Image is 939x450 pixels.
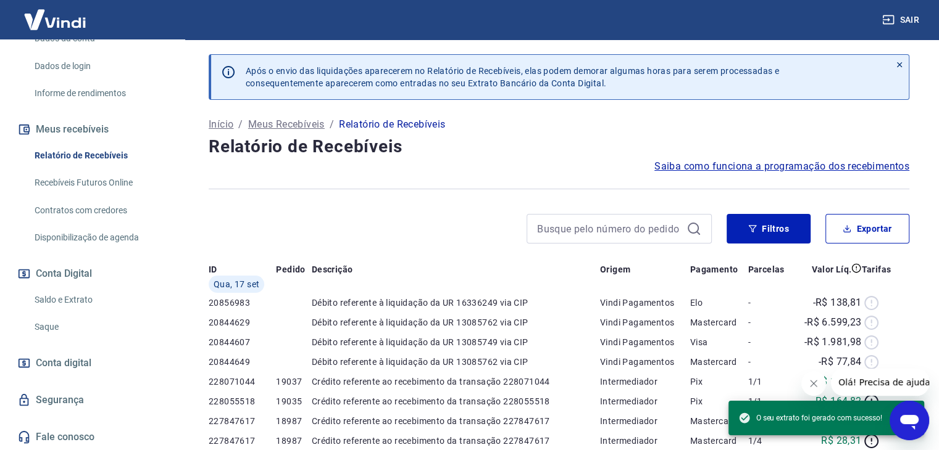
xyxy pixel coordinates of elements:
a: Conta digital [15,350,170,377]
button: Sair [880,9,924,31]
p: Débito referente à liquidação da UR 16336249 via CIP [312,297,600,309]
p: Mastercard [690,356,748,368]
p: Vindi Pagamentos [600,336,690,348]
p: - [748,356,793,368]
p: 19035 [276,395,311,407]
p: / [330,117,334,132]
p: Débito referente à liquidação da UR 13085762 via CIP [312,316,600,329]
a: Informe de rendimentos [30,81,170,106]
p: Valor Líq. [811,263,851,276]
p: 228071044 [209,375,276,388]
p: 20844649 [209,356,276,368]
a: Saldo e Extrato [30,287,170,313]
p: 1/4 [748,435,793,447]
button: Conta Digital [15,260,170,287]
p: Intermediador [600,395,690,407]
p: Pix [690,395,748,407]
span: O seu extrato foi gerado com sucesso! [738,412,882,424]
p: -R$ 6.599,23 [804,315,862,330]
button: Filtros [727,214,811,243]
p: 227847617 [209,435,276,447]
p: Débito referente à liquidação da UR 13085762 via CIP [312,356,600,368]
span: Olá! Precisa de ajuda? [7,9,104,18]
h4: Relatório de Recebíveis [209,134,909,159]
iframe: Botão para abrir a janela de mensagens [890,401,929,440]
iframe: Fechar mensagem [801,371,826,396]
p: Intermediador [600,415,690,427]
p: -R$ 1.981,98 [804,335,862,350]
p: -R$ 77,84 [819,354,862,369]
p: Elo [690,297,748,309]
a: Relatório de Recebíveis [30,143,170,168]
a: Segurança [15,387,170,414]
p: Pagamento [690,263,738,276]
p: Descrição [312,263,353,276]
p: - [748,336,793,348]
p: Mastercard [690,415,748,427]
p: 18987 [276,415,311,427]
p: Débito referente à liquidação da UR 13085749 via CIP [312,336,600,348]
a: Dados de login [30,54,170,79]
img: Vindi [15,1,95,38]
p: Vindi Pagamentos [600,297,690,309]
p: 1/1 [748,375,793,388]
a: Contratos com credores [30,198,170,223]
p: Crédito referente ao recebimento da transação 227847617 [312,415,600,427]
p: 20844629 [209,316,276,329]
p: Mastercard [690,316,748,329]
p: ID [209,263,217,276]
iframe: Mensagem da empresa [831,369,929,396]
p: 228055518 [209,395,276,407]
p: Intermediador [600,435,690,447]
p: 20844607 [209,336,276,348]
p: Tarifas [861,263,891,276]
p: Parcelas [748,263,785,276]
p: 18987 [276,435,311,447]
p: Mastercard [690,435,748,447]
button: Meus recebíveis [15,116,170,143]
a: Saque [30,314,170,340]
p: R$ 28,31 [821,433,861,448]
span: Conta digital [36,354,91,372]
p: -R$ 138,81 [812,295,861,310]
a: Início [209,117,233,132]
span: Qua, 17 set [214,278,259,290]
p: Crédito referente ao recebimento da transação 228055518 [312,395,600,407]
p: Vindi Pagamentos [600,316,690,329]
p: - [748,297,793,309]
p: Origem [600,263,630,276]
p: Pix [690,375,748,388]
p: Após o envio das liquidações aparecerem no Relatório de Recebíveis, elas podem demorar algumas ho... [246,65,779,89]
button: Exportar [825,214,909,243]
a: Meus Recebíveis [248,117,325,132]
a: Saiba como funciona a programação dos recebimentos [654,159,909,174]
p: Visa [690,336,748,348]
a: Disponibilização de agenda [30,225,170,250]
p: 20856983 [209,297,276,309]
p: Crédito referente ao recebimento da transação 227847617 [312,435,600,447]
p: Vindi Pagamentos [600,356,690,368]
p: Pedido [276,263,305,276]
p: 227847617 [209,415,276,427]
p: - [748,316,793,329]
p: Crédito referente ao recebimento da transação 228071044 [312,375,600,388]
p: 19037 [276,375,311,388]
p: Intermediador [600,375,690,388]
p: 1/1 [748,395,793,407]
p: Relatório de Recebíveis [339,117,445,132]
a: Recebíveis Futuros Online [30,170,170,195]
input: Busque pelo número do pedido [537,219,682,238]
p: / [238,117,243,132]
